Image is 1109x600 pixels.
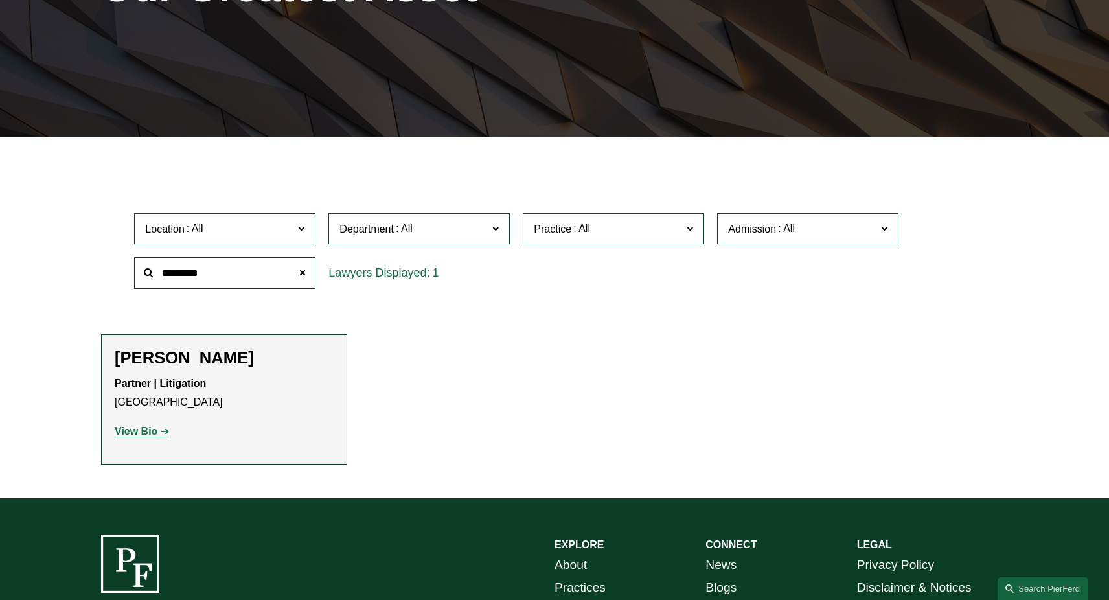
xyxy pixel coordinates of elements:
[728,223,776,234] span: Admission
[554,577,606,599] a: Practices
[115,426,157,437] strong: View Bio
[705,554,737,577] a: News
[705,539,757,550] strong: CONNECT
[115,348,334,368] h2: [PERSON_NAME]
[534,223,571,234] span: Practice
[998,577,1088,600] a: Search this site
[432,266,439,279] span: 1
[115,375,334,412] p: [GEOGRAPHIC_DATA]
[115,426,169,437] a: View Bio
[554,554,587,577] a: About
[115,378,206,389] strong: Partner | Litigation
[857,577,972,599] a: Disclaimer & Notices
[554,539,604,550] strong: EXPLORE
[705,577,737,599] a: Blogs
[145,223,185,234] span: Location
[857,539,892,550] strong: LEGAL
[857,554,934,577] a: Privacy Policy
[339,223,394,234] span: Department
